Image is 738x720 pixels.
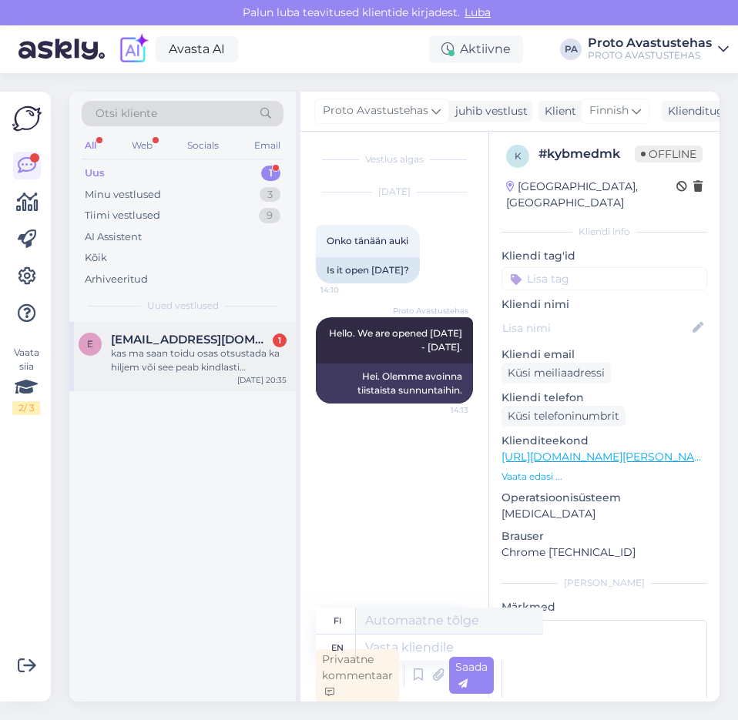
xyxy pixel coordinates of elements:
[259,208,280,223] div: 9
[635,146,703,162] span: Offline
[316,363,473,404] div: Hei. Olemme avoinna tiistaista sunnuntaihin.
[588,37,729,62] a: Proto AvastustehasPROTO AVASTUSTEHAS
[502,363,611,383] div: Küsi meiliaadressi
[327,235,408,246] span: Onko tänään auki
[82,136,99,156] div: All
[662,103,727,119] div: Klienditugi
[12,401,40,415] div: 2 / 3
[502,347,707,363] p: Kliendi email
[538,103,576,119] div: Klient
[502,599,707,615] p: Märkmed
[117,33,149,65] img: explore-ai
[85,166,105,181] div: Uus
[184,136,222,156] div: Socials
[129,136,156,156] div: Web
[588,49,712,62] div: PROTO AVASTUSTEHAS
[502,433,707,449] p: Klienditeekond
[502,544,707,561] p: Chrome [TECHNICAL_ID]
[455,660,488,690] span: Saada
[261,166,280,181] div: 1
[156,36,238,62] a: Avasta AI
[460,5,495,19] span: Luba
[85,187,161,203] div: Minu vestlused
[502,320,689,337] input: Lisa nimi
[502,470,707,484] p: Vaata edasi ...
[85,272,148,287] div: Arhiveeritud
[502,225,707,239] div: Kliendi info
[316,257,420,283] div: Is it open [DATE]?
[502,528,707,544] p: Brauser
[96,105,157,122] span: Otsi kliente
[111,333,271,347] span: elle.sade@rpk.edu.ee
[12,104,42,133] img: Askly Logo
[260,187,280,203] div: 3
[87,338,93,350] span: e
[147,299,219,313] span: Uued vestlused
[329,327,465,353] span: Hello. We are opened [DATE] - [DATE].
[502,406,626,427] div: Küsi telefoninumbrit
[502,296,707,313] p: Kliendi nimi
[515,150,522,162] span: k
[251,136,283,156] div: Email
[323,102,428,119] span: Proto Avastustehas
[502,576,707,590] div: [PERSON_NAME]
[316,649,399,702] div: Privaatne kommentaar
[111,347,287,374] div: kas ma saan toidu osas otsustada ka hiljem või see peab kindlasti registreerudes paigas olema?
[237,374,287,386] div: [DATE] 20:35
[506,179,676,211] div: [GEOGRAPHIC_DATA], [GEOGRAPHIC_DATA]
[502,248,707,264] p: Kliendi tag'id
[589,102,629,119] span: Finnish
[502,450,714,464] a: [URL][DOMAIN_NAME][PERSON_NAME]
[316,152,473,166] div: Vestlus algas
[85,229,142,245] div: AI Assistent
[273,333,287,347] div: 1
[502,506,707,522] p: [MEDICAL_DATA]
[560,39,582,60] div: PA
[502,490,707,506] p: Operatsioonisüsteem
[331,635,344,661] div: en
[316,185,473,199] div: [DATE]
[85,250,107,266] div: Kõik
[12,346,40,415] div: Vaata siia
[502,390,707,406] p: Kliendi telefon
[538,145,635,163] div: # kybmedmk
[393,305,468,316] span: Proto Avastustehas
[429,35,523,63] div: Aktiivne
[320,284,378,296] span: 14:10
[588,37,712,49] div: Proto Avastustehas
[334,608,341,634] div: fi
[502,267,707,290] input: Lisa tag
[449,103,528,119] div: juhib vestlust
[411,404,468,416] span: 14:13
[85,208,160,223] div: Tiimi vestlused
